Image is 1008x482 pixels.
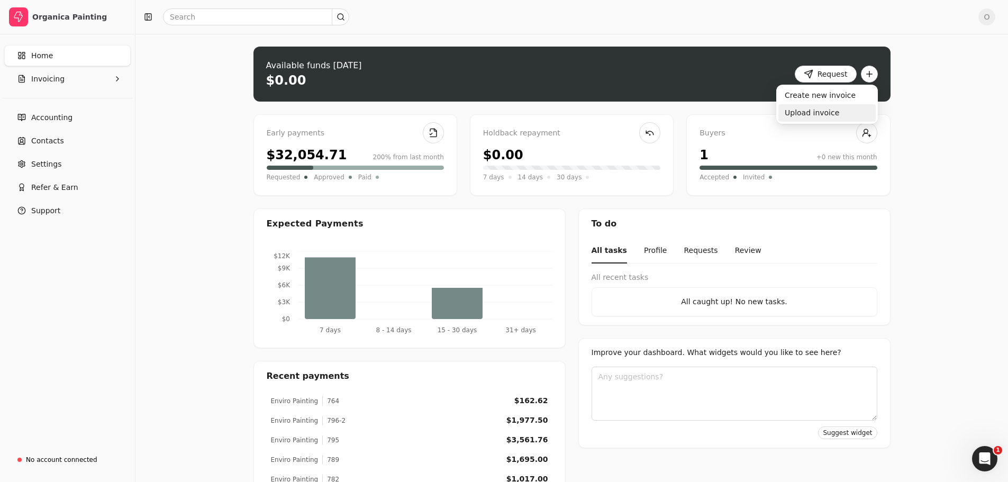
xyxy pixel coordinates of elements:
div: Enviro Painting [271,396,319,406]
div: 200% from last month [373,152,444,162]
tspan: $6K [277,281,290,289]
div: $1,977.50 [506,415,548,426]
div: To do [579,209,890,239]
a: Contacts [4,130,131,151]
div: Expected Payments [267,217,364,230]
div: +0 new this month [816,152,877,162]
span: 14 days [518,172,543,183]
div: Enviro Painting [271,416,319,425]
div: Available funds [DATE] [266,59,362,72]
div: All recent tasks [592,272,877,283]
div: $0.00 [483,145,523,165]
button: Invoicing [4,68,131,89]
iframe: Intercom live chat [972,446,997,471]
tspan: 31+ days [505,326,535,334]
div: Organica Painting [32,12,126,22]
span: Home [31,50,53,61]
tspan: $0 [281,315,289,323]
button: Profile [644,239,667,263]
div: Recent payments [254,361,565,391]
span: Contacts [31,135,64,147]
tspan: 8 - 14 days [376,326,411,334]
tspan: $12K [274,252,290,260]
span: Support [31,205,60,216]
div: 796-2 [322,416,346,425]
div: Enviro Painting [271,455,319,465]
div: 795 [322,435,339,445]
button: Refer & Earn [4,177,131,198]
span: Accepted [700,172,729,183]
div: Holdback repayment [483,128,660,139]
div: $1,695.00 [506,454,548,465]
span: Accounting [31,112,72,123]
span: 1 [994,446,1002,454]
div: 789 [322,455,339,465]
tspan: $9K [277,265,290,272]
div: 1 [700,145,709,165]
span: Approved [314,172,344,183]
div: Enviro Painting [271,435,319,445]
span: Refer & Earn [31,182,78,193]
button: O [978,8,995,25]
span: Paid [358,172,371,183]
div: Upload invoice [778,104,876,122]
div: $3,561.76 [506,434,548,445]
div: Create new invoice [778,87,876,104]
button: Requests [684,239,718,263]
button: All tasks [592,239,627,263]
span: 30 days [557,172,582,183]
span: Requested [267,172,301,183]
div: Improve your dashboard. What widgets would you like to see here? [592,347,877,358]
a: Accounting [4,107,131,128]
a: No account connected [4,450,131,469]
input: Search [163,8,349,25]
div: 764 [322,396,339,406]
div: No account connected [26,455,97,465]
a: Settings [4,153,131,175]
span: 7 days [483,172,504,183]
span: Invoicing [31,74,65,85]
div: Buyers [700,128,877,139]
button: Request [795,66,857,83]
div: $32,054.71 [267,145,347,165]
button: Support [4,200,131,221]
span: Invited [743,172,765,183]
a: Home [4,45,131,66]
div: Early payments [267,128,444,139]
div: $162.62 [514,395,548,406]
tspan: $3K [277,298,290,306]
span: Settings [31,159,61,170]
div: All caught up! No new tasks. [601,296,868,307]
button: Review [735,239,761,263]
div: $0.00 [266,72,306,89]
tspan: 7 days [320,326,341,334]
button: Suggest widget [818,426,877,439]
tspan: 15 - 30 days [437,326,477,334]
